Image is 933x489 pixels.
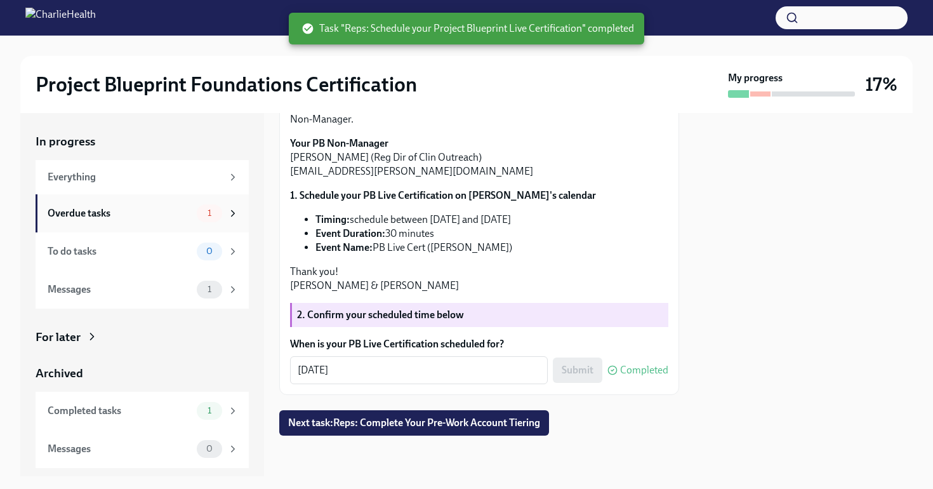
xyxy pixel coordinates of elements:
[48,245,192,258] div: To do tasks
[200,406,219,415] span: 1
[36,329,249,345] a: For later
[279,410,549,436] button: Next task:Reps: Complete Your Pre-Work Account Tiering
[36,194,249,232] a: Overdue tasks1
[199,444,220,453] span: 0
[199,246,220,256] span: 0
[315,241,668,255] li: PB Live Cert ([PERSON_NAME])
[36,392,249,430] a: Completed tasks1
[298,363,540,378] textarea: [DATE]
[620,365,668,375] span: Completed
[48,442,192,456] div: Messages
[315,241,373,253] strong: Event Name:
[315,213,350,225] strong: Timing:
[315,227,385,239] strong: Event Duration:
[297,309,464,321] strong: 2. Confirm your scheduled time below
[48,404,192,418] div: Completed tasks
[25,8,96,28] img: CharlieHealth
[728,71,783,85] strong: My progress
[200,208,219,218] span: 1
[290,137,388,149] strong: Your PB Non-Manager
[36,365,249,382] a: Archived
[315,213,668,227] li: schedule between [DATE] and [DATE]
[36,133,249,150] a: In progress
[290,189,596,201] strong: 1. Schedule your PB Live Certification on [PERSON_NAME]'s calendar
[48,206,192,220] div: Overdue tasks
[865,73,897,96] h3: 17%
[36,232,249,271] a: To do tasks0
[36,160,249,194] a: Everything
[290,265,668,293] p: Thank you! [PERSON_NAME] & [PERSON_NAME]
[48,283,192,297] div: Messages
[36,430,249,468] a: Messages0
[36,329,81,345] div: For later
[288,417,540,429] span: Next task : Reps: Complete Your Pre-Work Account Tiering
[48,170,222,184] div: Everything
[301,22,634,36] span: Task "Reps: Schedule your Project Blueprint Live Certification" completed
[200,285,219,294] span: 1
[36,72,417,97] h2: Project Blueprint Foundations Certification
[36,271,249,309] a: Messages1
[315,227,668,241] li: 30 minutes
[290,337,668,351] label: When is your PB Live Certification scheduled for?
[290,137,668,178] p: [PERSON_NAME] (Reg Dir of Clin Outreach) [EMAIL_ADDRESS][PERSON_NAME][DOMAIN_NAME]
